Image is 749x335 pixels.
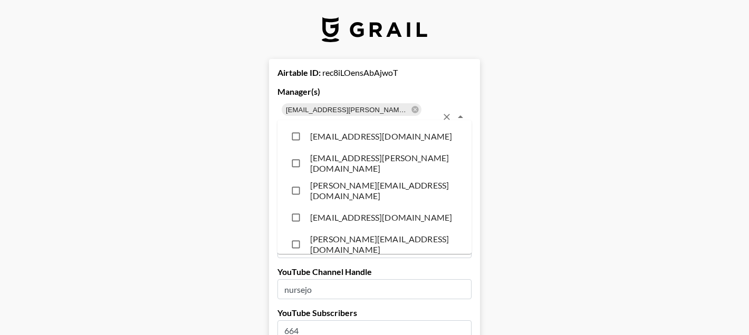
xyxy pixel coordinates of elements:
label: Manager(s) [277,86,472,97]
label: YouTube Channel Handle [277,267,472,277]
li: [EMAIL_ADDRESS][DOMAIN_NAME] [277,123,472,150]
strong: Airtable ID: [277,67,321,77]
div: rec8iLOensAbAjwoT [277,67,472,78]
button: Clear [439,110,454,124]
img: Grail Talent Logo [322,17,427,42]
button: Close [453,110,468,124]
div: [EMAIL_ADDRESS][PERSON_NAME][DOMAIN_NAME] [282,103,421,116]
li: [EMAIL_ADDRESS][DOMAIN_NAME] [277,204,472,231]
label: YouTube Subscribers [277,308,472,318]
li: [EMAIL_ADDRESS][PERSON_NAME][DOMAIN_NAME] [277,150,472,177]
li: [PERSON_NAME][EMAIL_ADDRESS][DOMAIN_NAME] [277,177,472,204]
span: [EMAIL_ADDRESS][PERSON_NAME][DOMAIN_NAME] [282,104,413,116]
li: [PERSON_NAME][EMAIL_ADDRESS][DOMAIN_NAME] [277,231,472,258]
